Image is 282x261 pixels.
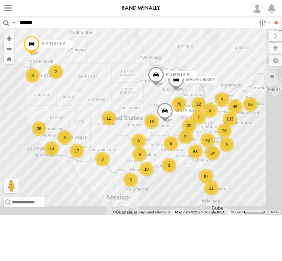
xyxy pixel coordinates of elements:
a: Terms [271,210,279,213]
div: 3 [95,152,110,167]
span: 500 km [231,210,244,214]
div: 26 [217,123,232,138]
div: 70 [172,97,187,112]
div: 7 [215,92,230,107]
div: 5 [163,136,178,151]
div: 2 [48,64,63,79]
button: Drag Pegman onto the map to open Street View [4,178,19,193]
div: 40 [200,133,215,148]
span: R-460513-Swing [165,72,198,77]
div: 3 [162,158,176,173]
div: 45 [228,99,243,114]
div: 63 [188,144,203,159]
button: Zoom in [4,33,14,43]
div: 26 [32,121,46,136]
button: Keyboard shortcuts [139,210,171,215]
label: Map Settings [269,55,282,66]
label: Search Filter Options [256,17,272,28]
div: 9 [219,137,234,152]
div: 3 [57,130,72,145]
span: R-391879-Swing [41,41,74,46]
div: 11 [178,129,193,144]
div: 16 [144,114,159,129]
div: 2 [203,103,218,118]
div: 8 [131,133,146,148]
div: 44 [44,141,59,156]
div: 55 [243,97,258,112]
button: Zoom out [4,43,14,54]
label: Search Query [11,17,17,28]
img: rand-logo.svg [122,6,161,11]
span: Map data ©2025 Google, INEGI [175,210,227,214]
div: 18 [139,162,154,177]
div: 133 [223,112,237,126]
div: 12 [191,97,206,112]
div: 17 [69,144,84,158]
div: 87 [199,169,214,184]
button: Map Scale: 500 km per 53 pixels [229,210,267,215]
div: 8 [25,68,40,83]
span: MEDA-535204-Roll [174,108,213,113]
span: MEDA-545001 [186,77,215,82]
div: 21 [204,181,219,196]
div: 34 [205,146,220,161]
div: 7 [191,110,206,125]
div: 20 [182,118,197,133]
div: 9 [132,147,147,162]
div: 11 [101,111,116,126]
div: 3 [123,173,138,187]
button: Zoom Home [4,54,14,64]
